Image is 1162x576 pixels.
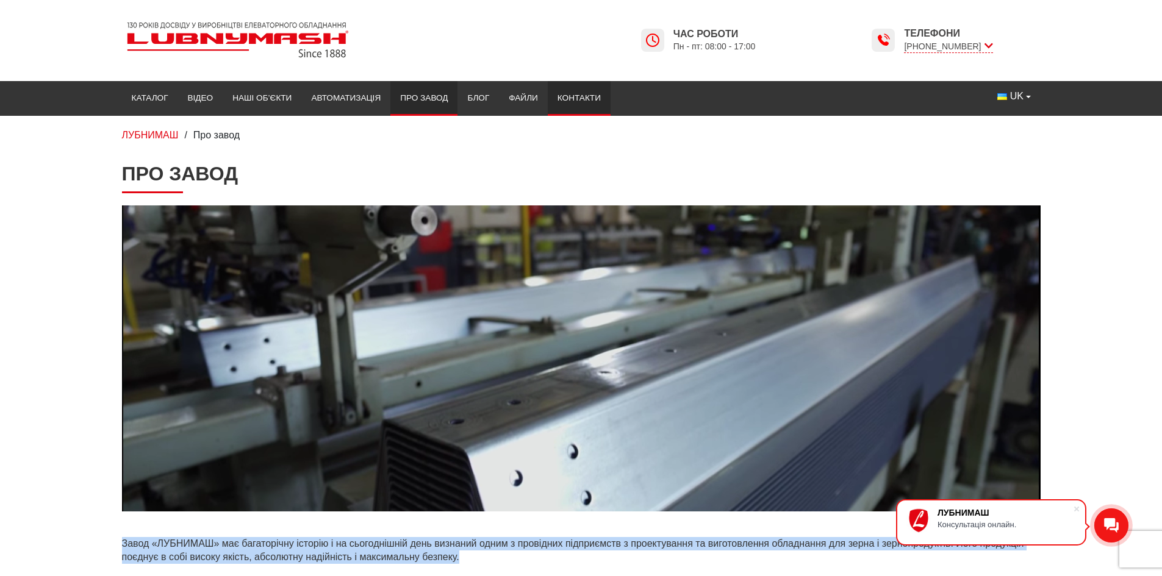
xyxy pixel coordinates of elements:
a: Відео [178,85,223,112]
img: Українська [997,93,1007,100]
img: Lubnymash [122,17,354,63]
a: Каталог [122,85,178,112]
a: Про завод [390,85,457,112]
div: Консультація онлайн. [938,520,1073,529]
a: Наші об’єкти [223,85,301,112]
div: ЛУБНИМАШ [938,508,1073,517]
a: ЛУБНИМАШ [122,130,179,140]
p: Завод «ЛУБНИМАШ» має багаторічну історію і на сьогоднішній день визнаний одним з провідних підпри... [122,537,1041,564]
span: Про завод [193,130,240,140]
h1: Про завод [122,162,1041,193]
a: Автоматизація [301,85,390,112]
a: Блог [457,85,499,112]
span: Час роботи [673,27,756,41]
button: UK [988,85,1040,108]
span: Пн - пт: 08:00 - 17:00 [673,41,756,52]
span: [PHONE_NUMBER] [904,40,992,53]
a: Контакти [548,85,611,112]
img: Lubnymash time icon [876,33,891,48]
span: Телефони [904,27,992,40]
span: UK [1010,90,1024,103]
a: Файли [499,85,548,112]
img: Lubnymash time icon [645,33,660,48]
span: / [184,130,187,140]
